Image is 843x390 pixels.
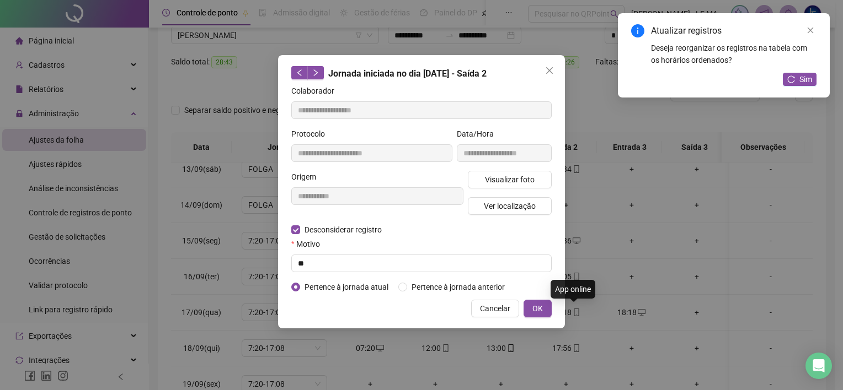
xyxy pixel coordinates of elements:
[541,62,558,79] button: Close
[291,238,327,250] label: Motivo
[787,75,795,83] span: reload
[532,302,543,315] span: OK
[291,66,552,80] div: Jornada iniciada no dia [DATE] - Saída 2
[651,24,817,37] div: Atualizar registros
[799,73,812,85] span: Sim
[651,42,817,66] div: Deseja reorganizar os registros na tabela com os horários ordenados?
[545,66,554,75] span: close
[804,24,817,36] a: Close
[300,281,393,293] span: Pertence à jornada atual
[524,300,552,317] button: OK
[291,66,308,79] button: left
[807,26,814,34] span: close
[631,24,644,37] span: info-circle
[291,85,342,97] label: Colaborador
[296,69,303,77] span: left
[551,280,595,299] div: App online
[471,300,519,317] button: Cancelar
[468,197,552,215] button: Ver localização
[485,174,535,186] span: Visualizar foto
[457,128,501,140] label: Data/Hora
[300,224,386,236] span: Desconsiderar registro
[783,73,817,86] button: Sim
[291,128,332,140] label: Protocolo
[484,200,536,212] span: Ver localização
[312,69,319,77] span: right
[307,66,324,79] button: right
[480,302,510,315] span: Cancelar
[805,353,832,379] div: Open Intercom Messenger
[468,171,552,188] button: Visualizar foto
[407,281,509,293] span: Pertence à jornada anterior
[291,171,323,183] label: Origem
